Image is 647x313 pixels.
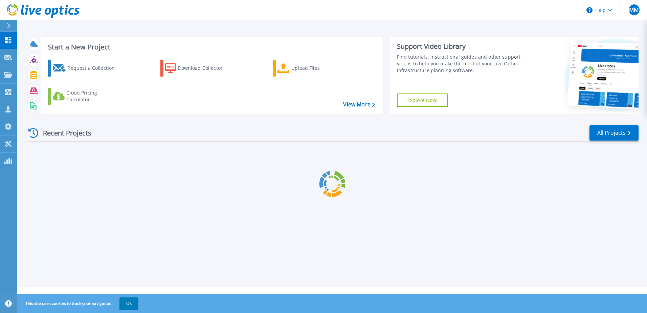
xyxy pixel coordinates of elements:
[291,61,345,75] div: Upload Files
[629,7,639,13] span: MM
[178,61,232,75] div: Download Collector
[589,125,639,141] a: All Projects
[19,297,138,310] span: This site uses cookies to track your navigation.
[48,88,124,105] a: Cloud Pricing Calculator
[273,60,348,77] a: Upload Files
[66,89,120,103] div: Cloud Pricing Calculator
[397,42,523,51] div: Support Video Library
[48,60,124,77] a: Request a Collection
[119,297,138,310] button: OK
[160,60,236,77] a: Download Collector
[67,61,121,75] div: Request a Collection
[26,125,101,141] div: Recent Projects
[397,93,448,107] a: Explore Now!
[48,43,375,51] h3: Start a New Project
[397,54,523,74] div: Find tutorials, instructional guides and other support videos to help you make the most of your L...
[343,101,375,108] a: View More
